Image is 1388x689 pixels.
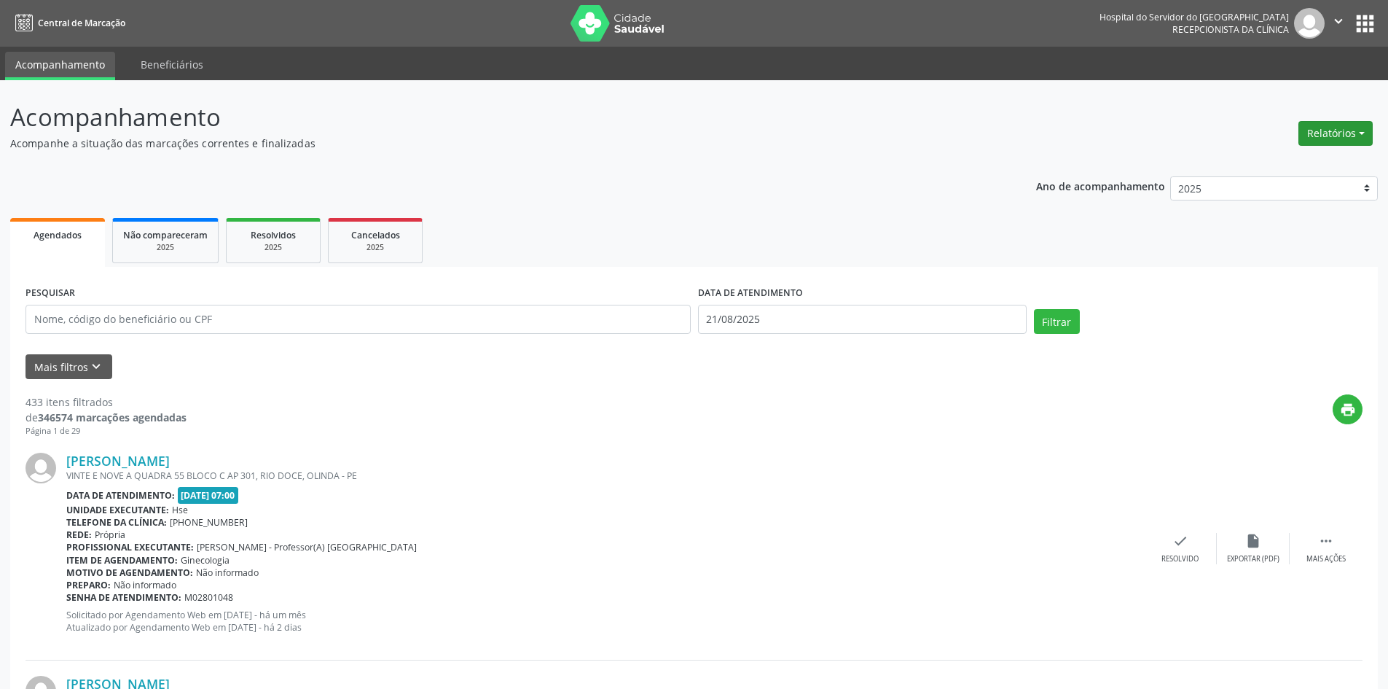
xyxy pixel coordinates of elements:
span: Não informado [196,567,259,579]
button: Relatórios [1298,121,1373,146]
i: keyboard_arrow_down [88,359,104,375]
span: Recepcionista da clínica [1172,23,1289,36]
span: Própria [95,529,125,541]
input: Selecione um intervalo [698,305,1027,334]
button: print [1333,394,1362,424]
span: M02801048 [184,591,233,604]
button:  [1325,8,1352,39]
a: Central de Marcação [10,11,125,35]
div: VINTE E NOVE A QUADRA 55 BLOCO C AP 301, RIO DOCE, OLINDA - PE [66,470,1144,482]
b: Rede: [66,529,92,541]
i: insert_drive_file [1245,533,1261,549]
input: Nome, código do beneficiário ou CPF [26,305,691,334]
b: Item de agendamento: [66,554,178,567]
span: [PERSON_NAME] - Professor(A) [GEOGRAPHIC_DATA] [197,541,417,553]
label: PESQUISAR [26,282,75,305]
button: apps [1352,11,1378,36]
span: Ginecologia [181,554,230,567]
span: Agendados [34,229,82,241]
span: [PHONE_NUMBER] [170,516,248,529]
b: Senha de atendimento: [66,591,181,604]
b: Unidade executante: [66,504,169,516]
i:  [1330,13,1346,29]
div: Hospital do Servidor do [GEOGRAPHIC_DATA] [1099,11,1289,23]
div: 433 itens filtrados [26,394,187,410]
span: Hse [172,504,188,516]
i: print [1340,402,1356,418]
img: img [1294,8,1325,39]
button: Filtrar [1034,309,1080,334]
span: Cancelados [351,229,400,241]
span: Central de Marcação [38,17,125,29]
div: Página 1 de 29 [26,425,187,437]
div: 2025 [237,242,310,253]
div: Exportar (PDF) [1227,554,1279,564]
span: Resolvidos [251,229,296,241]
p: Acompanhamento [10,99,968,136]
i:  [1318,533,1334,549]
span: Não informado [114,579,176,591]
a: Acompanhamento [5,52,115,80]
img: img [26,453,56,483]
div: de [26,410,187,425]
p: Acompanhe a situação das marcações correntes e finalizadas [10,136,968,151]
b: Profissional executante: [66,541,194,553]
b: Data de atendimento: [66,489,175,502]
p: Ano de acompanhamento [1036,176,1165,195]
div: 2025 [123,242,208,253]
strong: 346574 marcações agendadas [38,410,187,424]
span: [DATE] 07:00 [178,487,239,504]
label: DATA DE ATENDIMENTO [698,282,803,305]
span: Não compareceram [123,229,208,241]
i: check [1172,533,1188,549]
div: Mais ações [1306,554,1346,564]
a: Beneficiários [130,52,213,77]
b: Telefone da clínica: [66,516,167,529]
p: Solicitado por Agendamento Web em [DATE] - há um mês Atualizado por Agendamento Web em [DATE] - h... [66,609,1144,634]
button: Mais filtroskeyboard_arrow_down [26,354,112,380]
b: Motivo de agendamento: [66,567,193,579]
a: [PERSON_NAME] [66,453,170,469]
div: 2025 [339,242,412,253]
b: Preparo: [66,579,111,591]
div: Resolvido [1161,554,1199,564]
